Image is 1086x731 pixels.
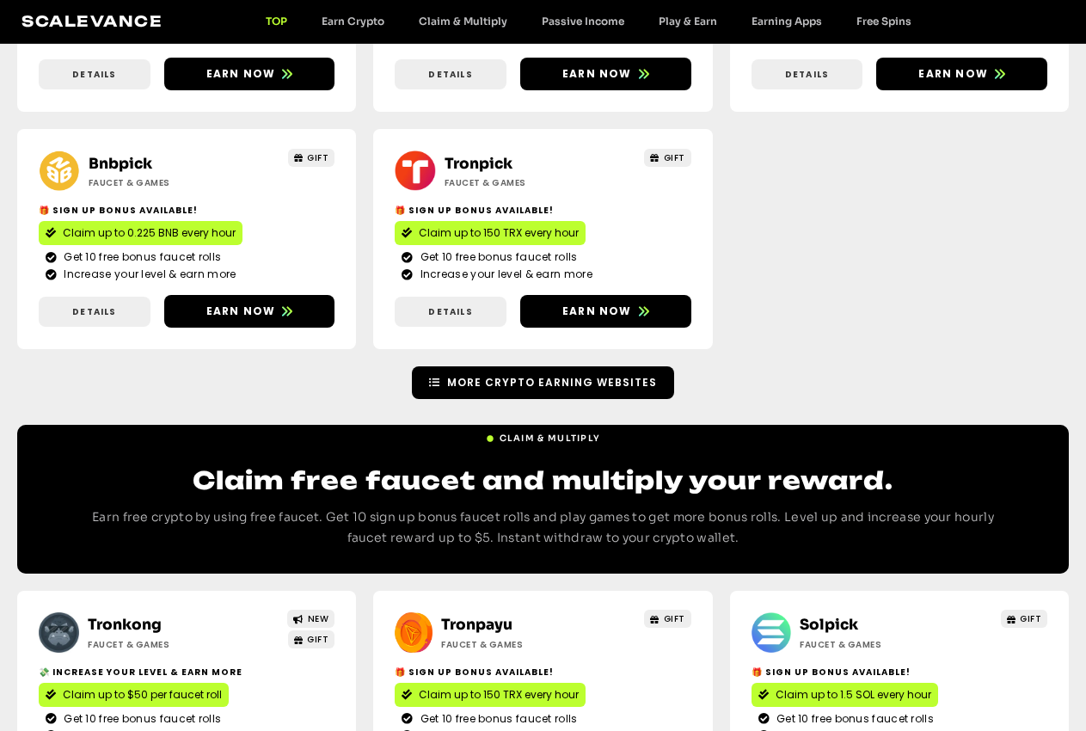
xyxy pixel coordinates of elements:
a: Earn now [520,58,691,90]
a: Claim & Multiply [486,425,601,445]
h2: 🎁 Sign Up Bonus Available! [752,666,1047,679]
h2: Faucet & Games [88,638,242,651]
a: Earn now [520,295,691,328]
span: Earn now [918,66,988,82]
span: Claim up to 0.225 BNB every hour [63,225,236,241]
a: Scalevance [21,12,163,30]
a: Tronkong [88,616,162,634]
a: GIFT [288,149,335,167]
span: Details [72,305,116,318]
a: Tronpick [445,155,512,173]
a: Tronpayu [441,616,512,634]
a: Earn now [876,58,1047,90]
a: Earn now [164,58,335,90]
a: Details [39,297,150,327]
span: GIFT [664,612,685,625]
a: GIFT [644,149,691,167]
span: GIFT [307,151,328,164]
a: TOP [248,15,304,28]
span: Increase your level & earn more [416,267,592,282]
span: GIFT [664,151,685,164]
a: GIFT [1001,610,1048,628]
span: Claim up to 150 TRX every hour [419,225,579,241]
span: Get 10 free bonus faucet rolls [59,249,221,265]
p: Earn free crypto by using free faucet. Get 10 sign up bonus faucet rolls and play games to get mo... [86,507,1000,549]
a: Claim up to 150 TRX every hour [395,221,586,245]
h2: Faucet & Games [800,638,954,651]
h2: 🎁 Sign Up Bonus Available! [39,204,334,217]
a: Solpick [800,616,858,634]
h2: Faucet & Games [441,638,595,651]
a: Play & Earn [641,15,734,28]
a: Bnbpick [89,155,152,173]
span: Earn now [562,304,632,319]
a: Claim up to 1.5 SOL every hour [752,683,938,707]
h2: 🎁 Sign Up Bonus Available! [395,666,690,679]
a: GIFT [288,630,335,648]
a: Details [395,59,506,89]
h2: 💸 Increase your level & earn more [39,666,334,679]
span: Claim up to 1.5 SOL every hour [776,687,931,703]
h2: Claim free faucet and multiply your reward. [86,466,1000,495]
a: Earning Apps [734,15,839,28]
h2: Faucet & Games [89,176,242,189]
a: NEW [287,610,334,628]
a: GIFT [644,610,691,628]
span: Details [428,68,472,81]
a: Claim & Multiply [402,15,525,28]
a: Details [752,59,863,89]
span: Get 10 free bonus faucet rolls [59,711,221,727]
span: Earn now [206,66,276,82]
span: Get 10 free bonus faucet rolls [772,711,934,727]
a: Earn Crypto [304,15,402,28]
a: Claim up to 150 TRX every hour [395,683,586,707]
span: Earn now [206,304,276,319]
a: Details [395,297,506,327]
a: More Crypto Earning Websites [412,366,674,399]
a: Details [39,59,150,89]
a: Claim up to 0.225 BNB every hour [39,221,242,245]
a: Passive Income [525,15,641,28]
h2: Faucet & Games [445,176,598,189]
a: Claim up to $50 per faucet roll [39,683,229,707]
span: Claim & Multiply [500,432,601,445]
a: Free Spins [839,15,929,28]
span: More Crypto Earning Websites [447,375,657,390]
span: GIFT [1020,612,1041,625]
span: NEW [308,612,329,625]
span: Claim up to 150 TRX every hour [419,687,579,703]
span: Details [428,305,472,318]
span: Get 10 free bonus faucet rolls [416,249,578,265]
h2: 🎁 Sign Up Bonus Available! [395,204,690,217]
nav: Menu [248,15,929,28]
span: Earn now [562,66,632,82]
a: Earn now [164,295,335,328]
span: Get 10 free bonus faucet rolls [416,711,578,727]
span: Claim up to $50 per faucet roll [63,687,222,703]
span: Increase your level & earn more [59,267,236,282]
span: GIFT [307,633,328,646]
span: Details [72,68,116,81]
span: Details [785,68,829,81]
